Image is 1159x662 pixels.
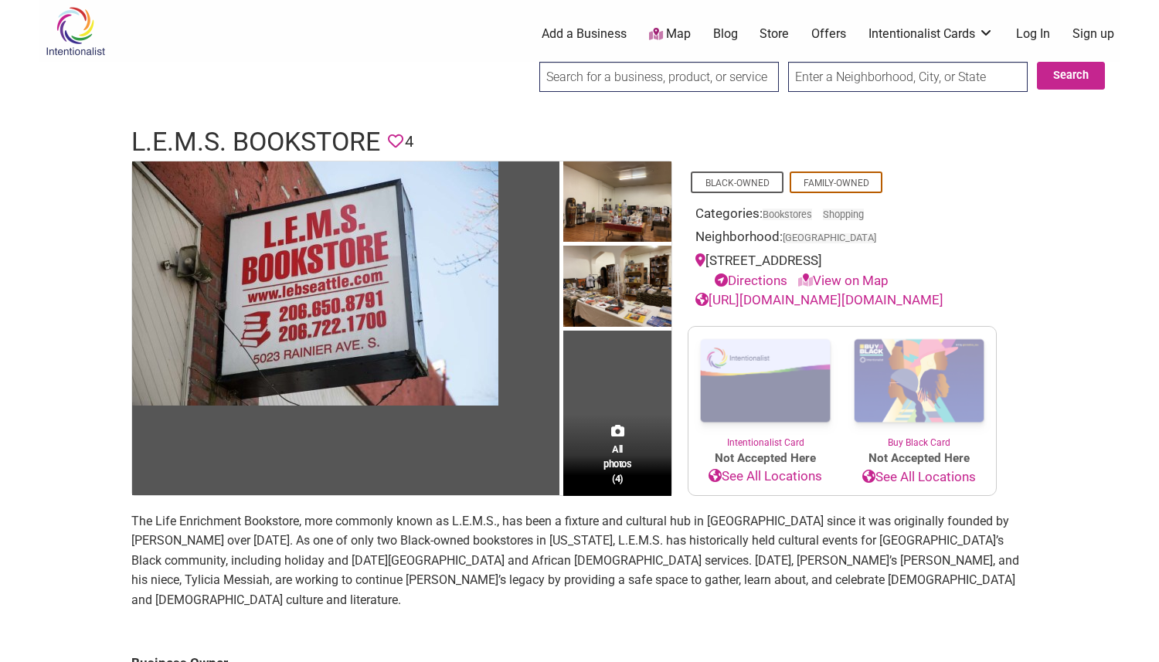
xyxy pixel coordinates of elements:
[760,25,789,42] a: Store
[842,327,996,436] img: Buy Black Card
[798,273,889,288] a: View on Map
[705,178,770,188] a: Black-Owned
[539,62,779,92] input: Search for a business, product, or service
[1016,25,1050,42] a: Log In
[823,209,864,220] a: Shopping
[688,327,842,436] img: Intentionalist Card
[783,233,876,243] span: [GEOGRAPHIC_DATA]
[868,25,994,42] a: Intentionalist Cards
[39,6,112,56] img: Intentionalist
[688,467,842,487] a: See All Locations
[688,327,842,450] a: Intentionalist Card
[842,327,996,450] a: Buy Black Card
[842,467,996,487] a: See All Locations
[811,25,846,42] a: Offers
[695,251,989,290] div: [STREET_ADDRESS]
[695,204,989,228] div: Categories:
[695,227,989,251] div: Neighborhood:
[405,130,413,154] span: 4
[763,209,812,220] a: Bookstores
[788,62,1028,92] input: Enter a Neighborhood, City, or State
[1072,25,1114,42] a: Sign up
[131,124,380,161] h1: L.E.M.S. Bookstore
[715,273,787,288] a: Directions
[695,292,943,307] a: [URL][DOMAIN_NAME][DOMAIN_NAME]
[1037,62,1105,90] button: Search
[649,25,691,43] a: Map
[688,450,842,467] span: Not Accepted Here
[542,25,627,42] a: Add a Business
[713,25,738,42] a: Blog
[842,450,996,467] span: Not Accepted Here
[603,442,631,486] span: All photos (4)
[804,178,869,188] a: Family-Owned
[131,511,1028,610] p: The Life Enrichment Bookstore, more commonly known as L.E.M.S., has been a fixture and cultural h...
